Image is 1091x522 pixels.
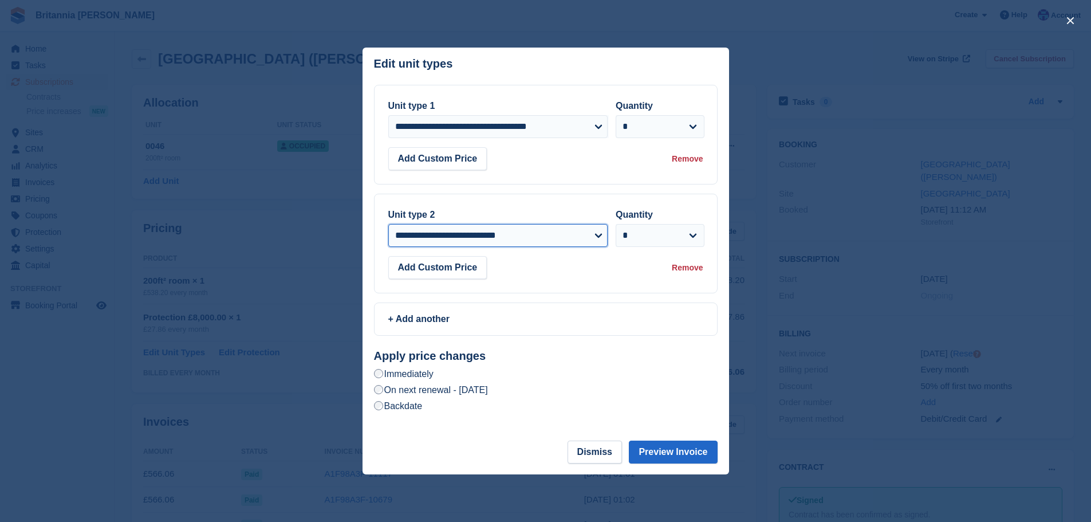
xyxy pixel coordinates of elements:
[374,368,434,380] label: Immediately
[374,400,423,412] label: Backdate
[374,384,488,396] label: On next renewal - [DATE]
[374,401,383,410] input: Backdate
[388,256,487,279] button: Add Custom Price
[568,441,622,464] button: Dismiss
[374,385,383,394] input: On next renewal - [DATE]
[1061,11,1080,30] button: close
[672,153,703,165] div: Remove
[388,101,435,111] label: Unit type 1
[374,350,486,362] strong: Apply price changes
[374,57,453,70] p: Edit unit types
[388,147,487,170] button: Add Custom Price
[388,312,703,326] div: + Add another
[616,101,653,111] label: Quantity
[672,262,703,274] div: Remove
[629,441,717,464] button: Preview Invoice
[616,210,653,219] label: Quantity
[374,303,718,336] a: + Add another
[374,369,383,378] input: Immediately
[388,210,435,219] label: Unit type 2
